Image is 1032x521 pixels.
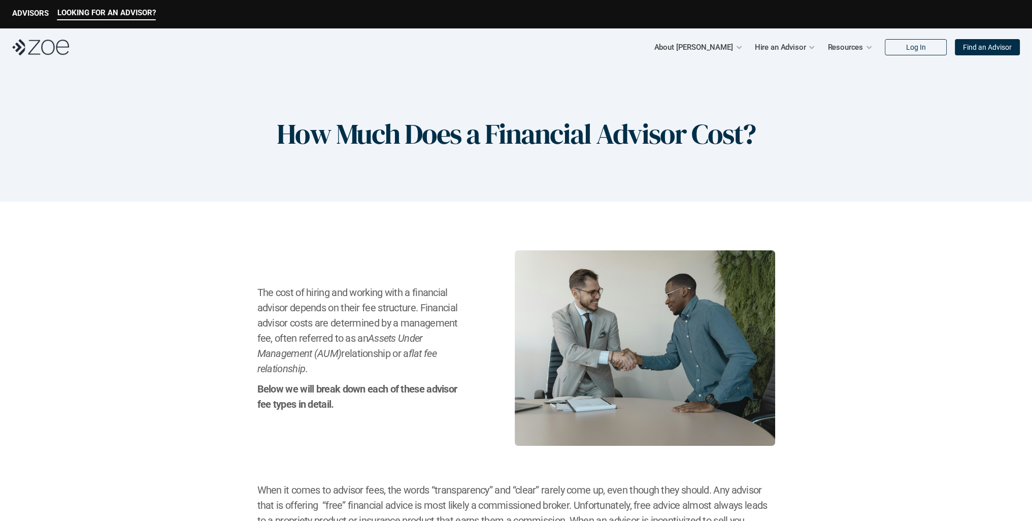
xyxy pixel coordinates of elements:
p: Find an Advisor [963,43,1012,52]
p: Hire an Advisor [755,40,806,55]
a: Log In [885,39,947,55]
p: About [PERSON_NAME] [654,40,733,55]
p: Log In [906,43,926,52]
em: flat fee relationship [257,347,439,375]
a: Find an Advisor [955,39,1020,55]
p: ADVISORS [12,9,49,18]
p: LOOKING FOR AN ADVISOR? [57,8,156,17]
h1: How Much Does a Financial Advisor Cost? [277,117,755,151]
h2: The cost of hiring and working with a financial advisor depends on their fee structure. Financial... [257,285,464,376]
p: Resources [827,40,863,55]
em: Assets Under Management (AUM) [257,332,425,360]
h2: Below we will break down each of these advisor fee types in detail. [257,381,464,412]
